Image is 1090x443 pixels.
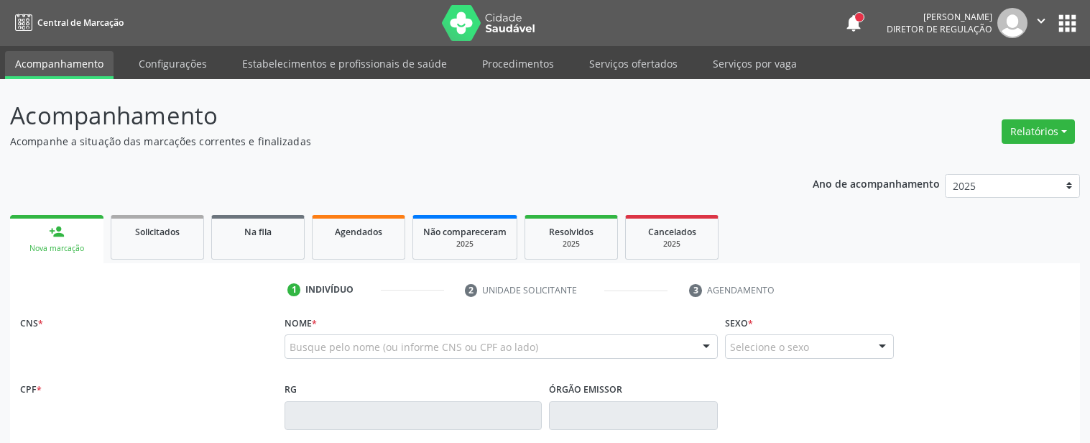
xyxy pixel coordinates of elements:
[305,283,354,296] div: Indivíduo
[703,51,807,76] a: Serviços por vaga
[535,239,607,250] div: 2025
[997,8,1027,38] img: img
[335,226,382,238] span: Agendados
[10,134,759,149] p: Acompanhe a situação das marcações correntes e finalizadas
[636,239,708,250] div: 2025
[290,339,538,355] span: Busque pelo nome (ou informe CNS ou CPF ao lado)
[423,239,507,250] div: 2025
[730,339,809,355] span: Selecione o sexo
[844,13,864,33] button: notifications
[135,226,180,238] span: Solicitados
[887,11,992,23] div: [PERSON_NAME]
[1033,13,1049,29] i: 
[648,226,696,238] span: Cancelados
[1055,11,1080,36] button: apps
[1027,8,1055,38] button: 
[549,379,622,401] label: Órgão emissor
[423,226,507,238] span: Não compareceram
[285,379,297,401] label: RG
[37,17,124,29] span: Central de Marcação
[244,226,272,238] span: Na fila
[5,51,114,79] a: Acompanhamento
[10,98,759,134] p: Acompanhamento
[579,51,688,76] a: Serviços ofertados
[49,224,65,239] div: person_add
[129,51,217,76] a: Configurações
[20,243,93,254] div: Nova marcação
[285,312,317,334] label: Nome
[1002,119,1075,144] button: Relatórios
[813,174,940,192] p: Ano de acompanhamento
[549,226,594,238] span: Resolvidos
[725,312,753,334] label: Sexo
[10,11,124,35] a: Central de Marcação
[287,283,300,296] div: 1
[472,51,564,76] a: Procedimentos
[20,312,43,334] label: CNS
[232,51,457,76] a: Estabelecimentos e profissionais de saúde
[887,23,992,35] span: Diretor de regulação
